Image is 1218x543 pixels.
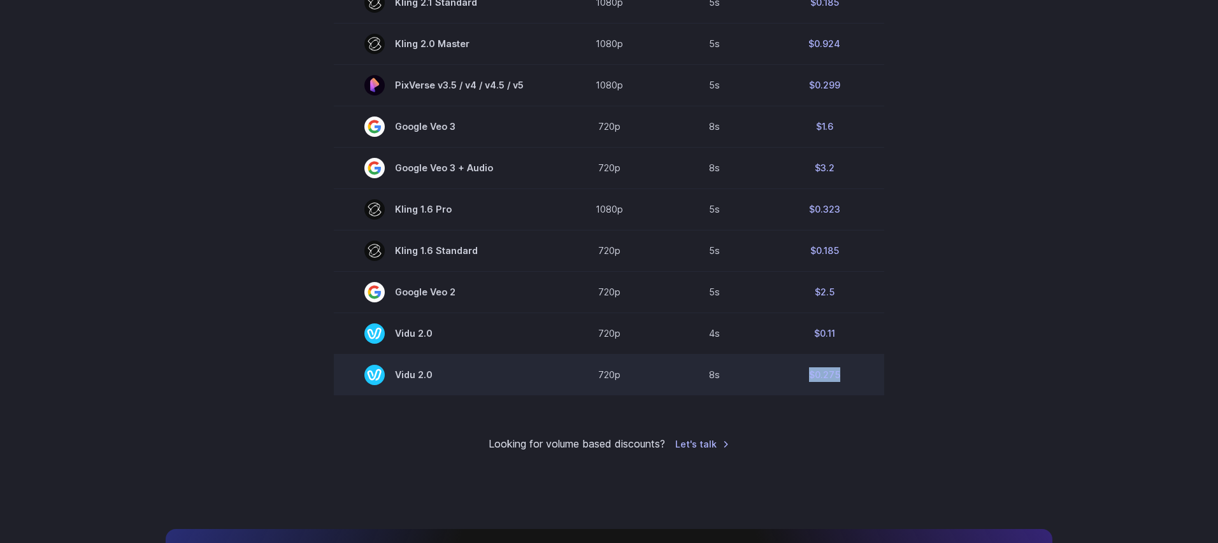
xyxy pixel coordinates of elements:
td: 5s [664,64,764,106]
td: $0.275 [764,354,884,395]
td: 8s [664,354,764,395]
td: 1080p [554,64,664,106]
td: 720p [554,313,664,354]
td: 4s [664,313,764,354]
a: Let's talk [675,437,729,451]
span: Kling 1.6 Standard [364,241,524,261]
span: Google Veo 2 [364,282,524,302]
td: 720p [554,147,664,188]
td: $0.185 [764,230,884,271]
td: $2.5 [764,271,884,313]
td: 8s [664,106,764,147]
span: Google Veo 3 [364,116,524,137]
td: 720p [554,230,664,271]
td: 8s [664,147,764,188]
td: $0.299 [764,64,884,106]
td: $1.6 [764,106,884,147]
td: $0.11 [764,313,884,354]
span: PixVerse v3.5 / v4 / v4.5 / v5 [364,75,524,95]
td: $3.2 [764,147,884,188]
span: Google Veo 3 + Audio [364,158,524,178]
span: Vidu 2.0 [364,323,524,344]
td: 5s [664,271,764,313]
td: $0.924 [764,23,884,64]
td: 720p [554,271,664,313]
small: Looking for volume based discounts? [489,436,665,453]
td: 720p [554,354,664,395]
td: 5s [664,23,764,64]
td: $0.323 [764,188,884,230]
td: 5s [664,230,764,271]
td: 1080p [554,23,664,64]
span: Kling 2.0 Master [364,34,524,54]
td: 5s [664,188,764,230]
td: 1080p [554,188,664,230]
td: 720p [554,106,664,147]
span: Vidu 2.0 [364,365,524,385]
span: Kling 1.6 Pro [364,199,524,220]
